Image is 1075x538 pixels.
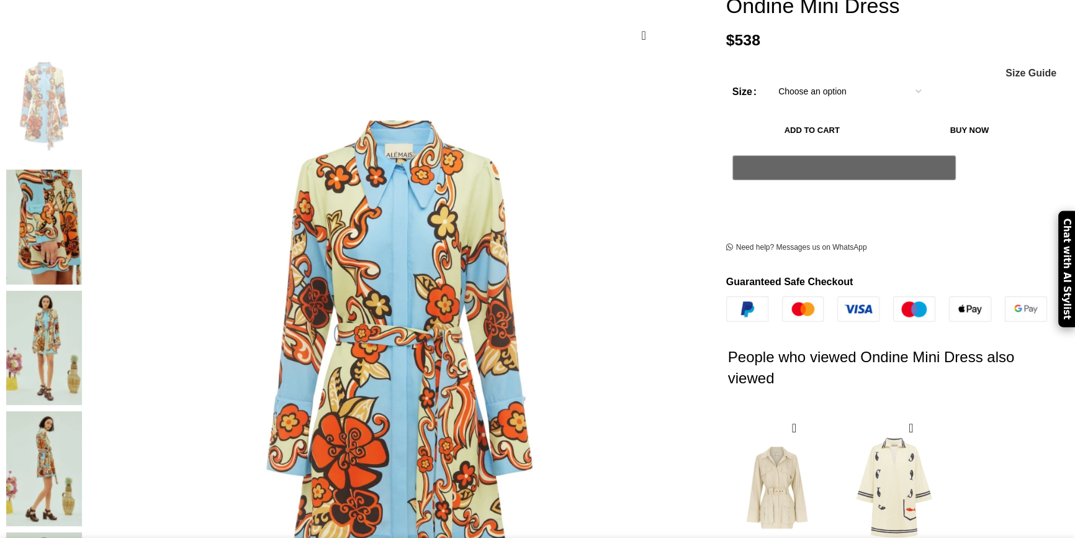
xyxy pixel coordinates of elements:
a: Size Guide [1005,68,1056,78]
span: $ [726,32,735,48]
img: Alemais Ondine Mini Dress [6,411,82,526]
img: Alemais [6,49,82,164]
h2: People who viewed Ondine Mini Dress also viewed [728,322,1049,413]
button: Pay with GPay [732,155,956,180]
button: Buy now [898,117,1041,143]
img: Alemais Dresses [6,170,82,285]
span: Size Guide [1005,68,1056,78]
img: guaranteed-safe-checkout-bordered.j [726,296,1047,322]
a: Need help? Messages us on WhatsApp [726,243,867,253]
button: Add to cart [732,117,892,143]
bdi: 538 [726,32,760,48]
a: Quick view [903,420,919,435]
strong: Guaranteed Safe Checkout [726,276,853,287]
label: Size [732,84,757,100]
img: Alemais dresses [6,291,82,406]
iframe: 安全快速的结账框架 [730,187,958,217]
a: Quick view [786,420,802,435]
